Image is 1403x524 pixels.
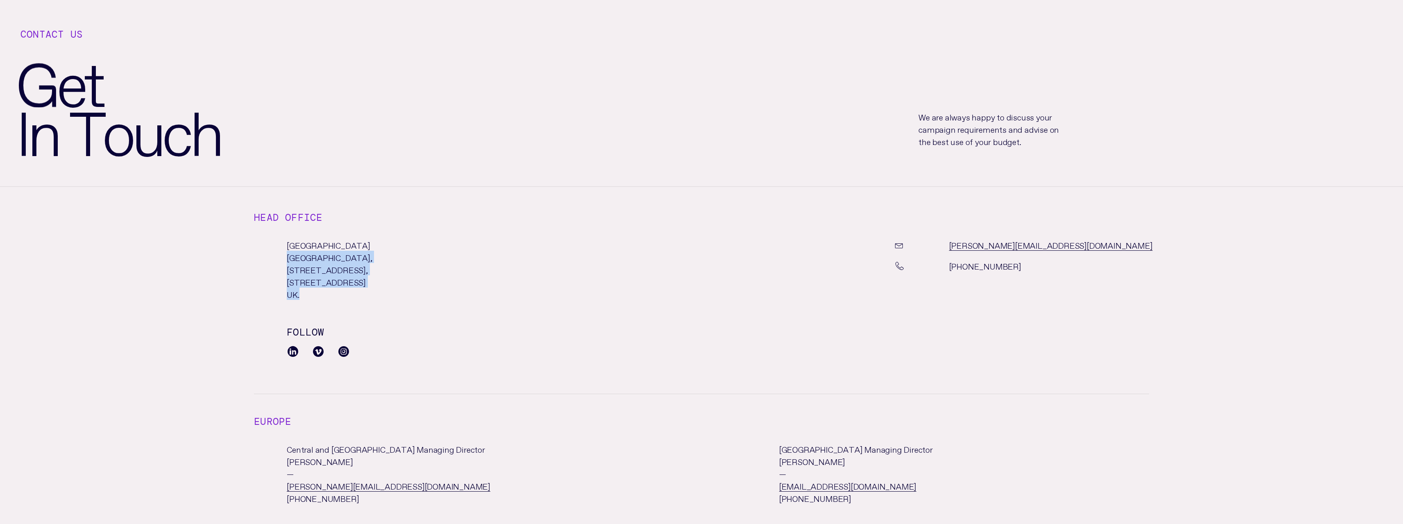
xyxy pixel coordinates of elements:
h4: Head office [254,200,1149,238]
a: [PERSON_NAME][EMAIL_ADDRESS][DOMAIN_NAME] [287,479,490,492]
p: Central and [GEOGRAPHIC_DATA] Managing Director [PERSON_NAME] — [PHONE_NUMBER] [287,442,549,504]
p: [PHONE_NUMBER] [949,259,1021,272]
h4: Follow [287,315,685,342]
a: [EMAIL_ADDRESS][DOMAIN_NAME] [779,479,916,492]
p: [GEOGRAPHIC_DATA] [GEOGRAPHIC_DATA], [STREET_ADDRESS], [STREET_ADDRESS] UK. [287,238,549,300]
p: We are always happy to discuss your campaign requirements and advise on the best use of your budget. [918,110,1063,147]
a: [PERSON_NAME][EMAIL_ADDRESS][DOMAIN_NAME] [949,238,1153,251]
p: [GEOGRAPHIC_DATA] Managing Director [PERSON_NAME] — [PHONE_NUMBER] [779,442,1041,504]
h4: Europe [254,394,1149,442]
